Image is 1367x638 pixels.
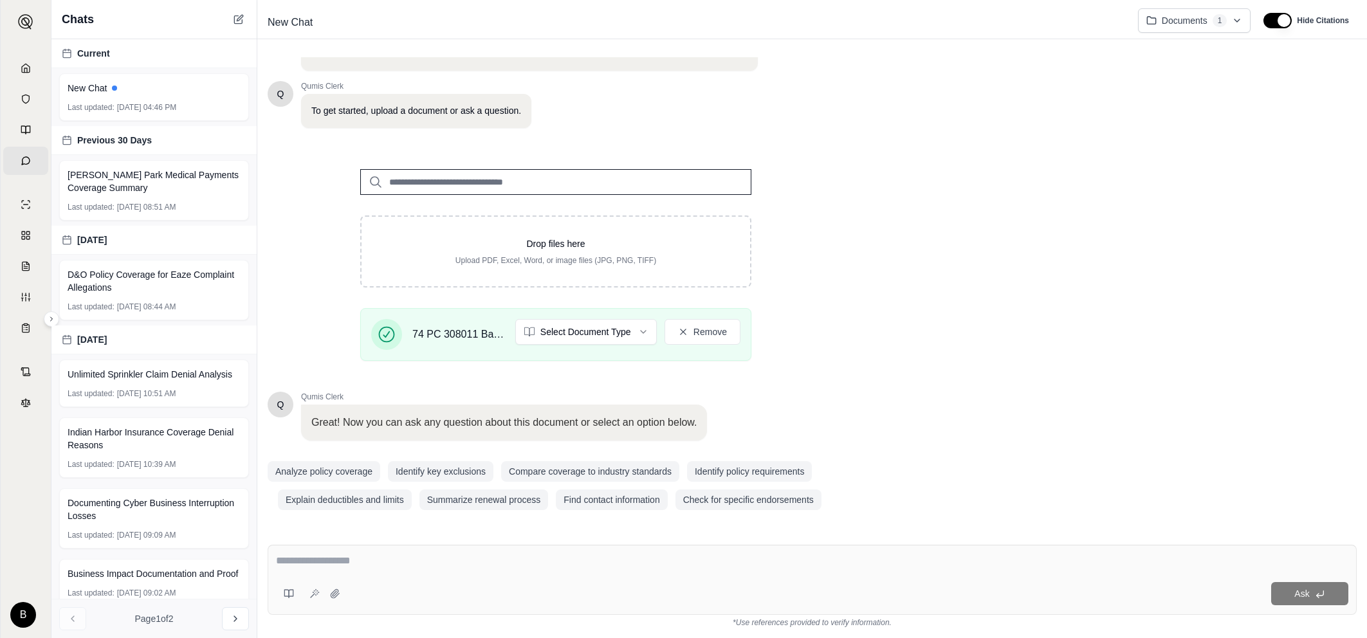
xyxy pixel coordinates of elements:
[68,202,115,212] span: Last updated:
[262,12,318,33] span: New Chat
[68,268,241,294] span: D&O Policy Coverage for Eaze Complaint Allegations
[117,530,176,540] span: [DATE] 09:09 AM
[3,147,48,175] a: Chat
[10,602,36,628] div: B
[3,283,48,311] a: Custom Report
[117,202,176,212] span: [DATE] 08:51 AM
[419,489,549,510] button: Summarize renewal process
[268,615,1357,628] div: *Use references provided to verify information.
[77,233,107,246] span: [DATE]
[68,302,115,312] span: Last updated:
[3,190,48,219] a: Single Policy
[68,588,115,598] span: Last updated:
[382,255,729,266] p: Upload PDF, Excel, Word, or image files (JPG, PNG, TIFF)
[77,134,152,147] span: Previous 30 Days
[687,461,812,482] button: Identify policy requirements
[301,392,707,402] span: Qumis Clerk
[388,461,493,482] button: Identify key exclusions
[117,102,176,113] span: [DATE] 04:46 PM
[68,426,241,451] span: Indian Harbor Insurance Coverage Denial Reasons
[1138,8,1251,33] button: Documents1
[117,459,176,469] span: [DATE] 10:39 AM
[68,530,115,540] span: Last updated:
[3,221,48,250] a: Policy Comparisons
[675,489,821,510] button: Check for specific endorsements
[311,104,521,118] p: To get started, upload a document or ask a question.
[68,102,115,113] span: Last updated:
[44,311,59,327] button: Expand sidebar
[311,415,697,430] p: Great! Now you can ask any question about this document or select an option below.
[556,489,667,510] button: Find contact information
[62,10,94,28] span: Chats
[135,612,174,625] span: Page 1 of 2
[3,54,48,82] a: Home
[68,169,241,194] span: [PERSON_NAME] Park Medical Payments Coverage Summary
[501,461,679,482] button: Compare coverage to industry standards
[68,459,115,469] span: Last updated:
[665,319,740,345] button: Remove
[3,85,48,113] a: Documents Vault
[13,9,39,35] button: Expand sidebar
[18,14,33,30] img: Expand sidebar
[68,388,115,399] span: Last updated:
[278,489,412,510] button: Explain deductibles and limits
[277,398,284,411] span: Hello
[68,497,241,522] span: Documenting Cyber Business Interruption Losses
[1297,15,1349,26] span: Hide Citations
[262,12,1128,33] div: Edit Title
[1271,582,1348,605] button: Ask
[3,314,48,342] a: Coverage Table
[268,461,380,482] button: Analyze policy coverage
[382,237,729,250] p: Drop files here
[1162,14,1207,27] span: Documents
[3,116,48,144] a: Prompt Library
[68,368,232,381] span: Unlimited Sprinkler Claim Denial Analysis
[117,588,176,598] span: [DATE] 09:02 AM
[68,567,238,580] span: Business Impact Documentation and Proof
[412,327,505,342] span: 74 PC 308011 Barvin vs Unlimited Updated ROR [DATE].pdf
[301,81,531,91] span: Qumis Clerk
[117,388,176,399] span: [DATE] 10:51 AM
[3,358,48,386] a: Contract Analysis
[77,333,107,346] span: [DATE]
[1213,14,1227,27] span: 1
[3,388,48,417] a: Legal Search Engine
[231,12,246,27] button: New Chat
[117,302,176,312] span: [DATE] 08:44 AM
[3,252,48,280] a: Claim Coverage
[1294,588,1309,599] span: Ask
[68,82,107,95] span: New Chat
[77,47,110,60] span: Current
[277,87,284,100] span: Hello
